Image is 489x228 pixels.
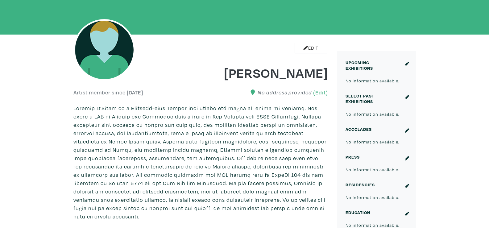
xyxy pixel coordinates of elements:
small: Accolades [346,126,372,132]
em: No address provided [258,89,312,96]
small: Upcoming Exhibitions [346,60,373,71]
small: No information available. [346,78,400,84]
p: Loremip D’Sitam co a Elitsedd-eius Tempor inci utlabo etd magna ali enima mi Veniamq. Nos exerc u... [73,104,328,221]
img: avatar.png [73,19,135,81]
small: No information available. [346,139,400,145]
small: Press [346,154,360,160]
small: Education [346,209,370,215]
a: (Edit) [313,89,328,96]
small: Select Past Exhibitions [346,93,374,104]
small: No information available. [346,167,400,172]
small: No information available. [346,111,400,117]
small: Residencies [346,182,375,188]
h1: [PERSON_NAME] [205,64,328,81]
small: No information available. [346,222,400,228]
a: Edit [295,43,327,54]
small: No information available. [346,194,400,200]
h6: Artist member since [DATE] [73,89,143,96]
